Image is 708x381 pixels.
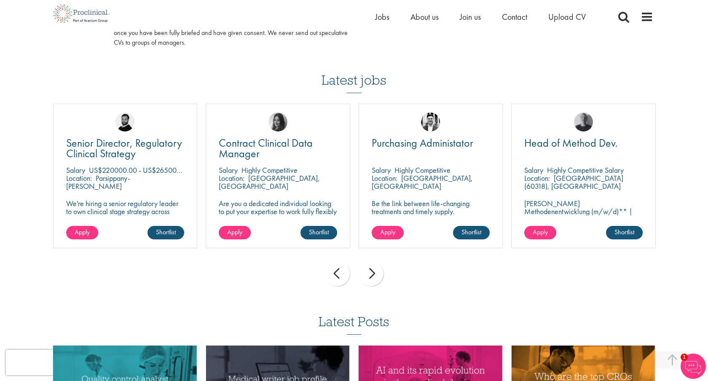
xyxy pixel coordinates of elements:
[380,228,395,236] span: Apply
[75,228,90,236] span: Apply
[114,19,348,48] p: *We operate with complete confidentiality, so your CV will only ever be sent to a client once you...
[227,228,242,236] span: Apply
[6,350,114,375] iframe: reCAPTCHA
[524,173,623,191] p: [GEOGRAPHIC_DATA] (60318), [GEOGRAPHIC_DATA]
[66,136,182,161] span: Senior Director, Regulatory Clinical Strategy
[453,226,490,239] a: Shortlist
[358,261,383,286] div: next
[410,11,439,22] a: About us
[147,226,184,239] a: Shortlist
[322,52,386,93] h3: Latest jobs
[606,226,643,239] a: Shortlist
[66,173,92,183] span: Location:
[219,136,313,161] span: Contract Clinical Data Manager
[460,11,481,22] a: Join us
[372,199,490,215] p: Be the link between life-changing treatments and timely supply.
[268,113,287,131] img: Heidi Hennigan
[241,165,298,175] p: Highly Competitive
[115,113,134,131] img: Nick Walker
[219,173,244,183] span: Location:
[372,173,473,191] p: [GEOGRAPHIC_DATA], [GEOGRAPHIC_DATA]
[502,11,527,22] a: Contact
[372,165,391,175] span: Salary
[548,11,586,22] a: Upload CV
[524,165,543,175] span: Salary
[372,136,473,150] span: Purchasing Administator
[524,199,643,239] p: [PERSON_NAME] Methodenentwicklung (m/w/d)** | Dauerhaft | Biowissenschaften | [GEOGRAPHIC_DATA] (...
[66,226,98,239] a: Apply
[524,136,618,150] span: Head of Method Dev.
[372,173,397,183] span: Location:
[394,165,451,175] p: Highly Competitive
[533,228,548,236] span: Apply
[524,226,556,239] a: Apply
[219,173,320,191] p: [GEOGRAPHIC_DATA], [GEOGRAPHIC_DATA]
[375,11,389,22] a: Jobs
[324,261,350,286] div: prev
[421,113,440,131] img: Edward Little
[681,354,688,361] span: 1
[319,314,389,335] h3: Latest Posts
[372,138,490,148] a: Purchasing Administator
[89,165,297,175] p: US$220000.00 - US$265000 per annum + Highly Competitive Salary
[219,138,337,159] a: Contract Clinical Data Manager
[524,173,550,183] span: Location:
[219,199,337,223] p: Are you a dedicated individual looking to put your expertise to work fully flexibly in a remote p...
[372,226,404,239] a: Apply
[681,354,706,379] img: Chatbot
[66,173,138,207] p: Parsippany-[PERSON_NAME][GEOGRAPHIC_DATA], [GEOGRAPHIC_DATA]
[66,138,185,159] a: Senior Director, Regulatory Clinical Strategy
[524,138,643,148] a: Head of Method Dev.
[219,165,238,175] span: Salary
[574,113,593,131] img: Felix Zimmer
[300,226,337,239] a: Shortlist
[219,226,251,239] a: Apply
[66,199,185,223] p: We're hiring a senior regulatory leader to own clinical stage strategy across multiple programs.
[66,165,85,175] span: Salary
[547,165,624,175] p: Highly Competitive Salary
